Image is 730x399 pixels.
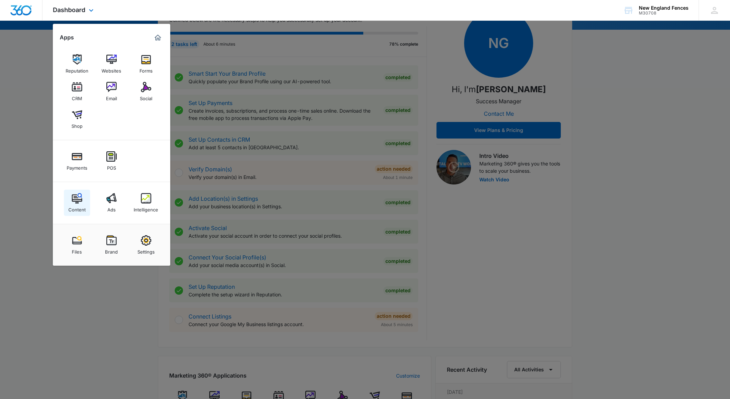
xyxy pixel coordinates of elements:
div: Reputation [66,65,88,74]
a: Marketing 360® Dashboard [152,32,163,43]
div: Forms [140,65,153,74]
div: Files [72,246,82,255]
div: CRM [72,92,82,101]
a: POS [98,148,125,174]
div: Settings [137,246,155,255]
div: account id [639,11,689,16]
div: Email [106,92,117,101]
a: Shop [64,106,90,132]
div: Social [140,92,152,101]
a: Social [133,78,159,105]
div: Content [68,203,86,212]
a: Reputation [64,51,90,77]
h2: Apps [60,34,74,41]
a: Content [64,190,90,216]
span: Dashboard [53,6,85,13]
div: POS [107,162,116,171]
div: Shop [71,120,83,129]
a: CRM [64,78,90,105]
div: Ads [107,203,116,212]
a: Payments [64,148,90,174]
div: Intelligence [134,203,158,212]
a: Ads [98,190,125,216]
a: Settings [133,232,159,258]
a: Files [64,232,90,258]
div: Websites [102,65,121,74]
a: Websites [98,51,125,77]
div: Brand [105,246,118,255]
div: Payments [67,162,87,171]
a: Forms [133,51,159,77]
div: account name [639,5,689,11]
a: Intelligence [133,190,159,216]
a: Email [98,78,125,105]
a: Brand [98,232,125,258]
